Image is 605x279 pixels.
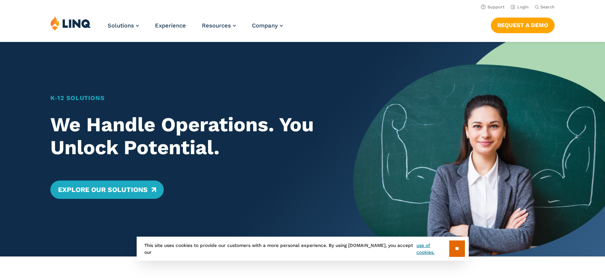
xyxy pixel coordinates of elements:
[540,5,555,10] span: Search
[50,181,164,199] a: Explore Our Solutions
[491,18,555,33] a: Request a Demo
[50,94,328,103] h1: K‑12 Solutions
[137,237,469,261] div: This site uses cookies to provide our customers with a more personal experience. By using [DOMAIN...
[416,242,449,256] a: use of cookies.
[202,22,236,29] a: Resources
[481,5,505,10] a: Support
[155,22,186,29] a: Experience
[202,22,231,29] span: Resources
[491,16,555,33] nav: Button Navigation
[252,22,283,29] a: Company
[535,4,555,10] button: Open Search Bar
[50,16,91,31] img: LINQ | K‑12 Software
[252,22,278,29] span: Company
[108,22,134,29] span: Solutions
[108,22,139,29] a: Solutions
[50,113,328,159] h2: We Handle Operations. You Unlock Potential.
[353,42,605,256] img: Home Banner
[108,16,283,41] nav: Primary Navigation
[511,5,529,10] a: Login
